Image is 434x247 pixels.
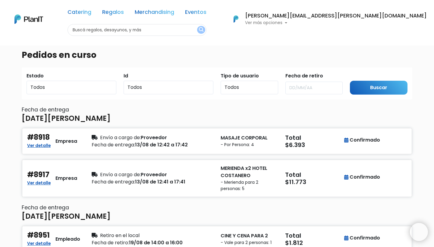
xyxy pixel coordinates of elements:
[350,81,407,95] input: Buscar
[285,239,342,246] h5: $1.812
[221,179,278,192] small: - Merienda para 2 personas: 5
[221,72,259,80] label: Tipo de usuario
[350,72,367,80] label: Submit
[102,10,124,17] a: Regalos
[100,232,140,239] span: Retiro en el local
[68,10,91,17] a: Catering
[27,179,51,186] a: Ver detalle
[55,138,77,145] div: Empresa
[285,232,341,239] h5: Total
[221,134,278,142] p: MASAJE CORPORAL
[245,13,427,19] h6: [PERSON_NAME][EMAIL_ADDRESS][PERSON_NAME][DOMAIN_NAME]
[285,171,341,178] h5: Total
[221,232,278,239] p: CINE Y CENA PARA 2
[92,178,213,186] div: 13/08 de 12:41 a 17:41
[68,24,206,36] input: Buscá regalos, desayunos, y más
[14,14,43,24] img: PlanIt Logo
[185,10,206,17] a: Eventos
[92,239,129,246] span: Fecha de retiro:
[27,133,50,142] h4: #8918
[22,212,111,221] h4: [DATE][PERSON_NAME]
[100,134,141,141] span: Envío a cargo de:
[27,239,51,246] a: Ver detalle
[92,178,135,185] span: Fecha de entrega:
[285,134,341,141] h5: Total
[22,159,412,197] button: #8917 Ver detalle Empresa Envío a cargo de:Proveedor Fecha de entrega:13/08 de 12:41 a 17:41 MERI...
[100,171,141,178] span: Envío a cargo de:
[410,223,428,241] iframe: trengo-widget-launcher
[245,21,427,25] p: Ver más opciones
[285,141,342,149] h5: $6.393
[221,165,278,179] p: MERIENDA x2 HOTEL COSTANERO
[22,107,412,113] h6: Fecha de entrega
[285,72,323,80] label: Fecha de retiro
[344,136,380,144] div: Confirmado
[285,178,342,186] h5: $11.773
[55,175,77,182] div: Empresa
[229,12,243,26] img: PlanIt Logo
[22,50,96,60] h3: Pedidos en curso
[92,134,213,141] div: Proveedor
[27,231,50,240] h4: #8951
[221,142,278,148] small: - Por Persona: 4
[124,72,128,80] label: Id
[27,72,44,80] label: Estado
[22,128,412,155] button: #8918 Ver detalle Empresa Envío a cargo de:Proveedor Fecha de entrega:13/08 de 12:42 a 17:42 MASA...
[55,236,80,243] div: Empleado
[344,174,380,181] div: Confirmado
[92,171,213,178] div: Proveedor
[319,220,410,245] iframe: trengo-widget-status
[285,82,343,94] input: DD/MM/AA
[92,239,213,246] div: 19/08 de 14:00 a 16:00
[27,141,51,149] a: Ver detalle
[92,141,135,148] span: Fecha de entrega:
[199,27,203,33] img: search_button-432b6d5273f82d61273b3651a40e1bd1b912527efae98b1b7a1b2c0702e16a8d.svg
[221,239,278,246] small: - Vale para 2 personas: 1
[22,114,111,123] h4: [DATE][PERSON_NAME]
[27,170,49,179] h4: #8917
[135,10,174,17] a: Merchandising
[226,11,427,27] button: PlanIt Logo [PERSON_NAME][EMAIL_ADDRESS][PERSON_NAME][DOMAIN_NAME] Ver más opciones
[22,205,412,211] h6: Fecha de entrega
[92,141,213,149] div: 13/08 de 12:42 a 17:42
